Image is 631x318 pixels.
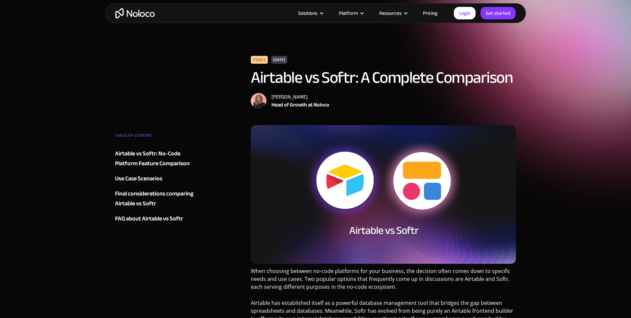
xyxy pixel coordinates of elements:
[271,93,329,101] div: [PERSON_NAME]
[251,56,268,64] div: Tools
[331,9,371,17] div: Platform
[454,7,476,19] a: Login
[251,69,516,86] h1: Airtable vs Softr: A Complete Comparison
[339,9,358,17] div: Platform
[480,7,516,19] a: Get started
[290,9,331,17] div: Solutions
[115,214,183,224] div: FAQ about Airtable vs Softr
[115,174,162,184] div: Use Case Scenarios
[115,8,155,18] a: home
[251,267,516,296] p: When choosing between no-code platforms for your business, the decision often comes down to speci...
[115,149,195,169] a: Airtable vs Softr: No-Code Platform Feature Comparison
[115,130,195,144] div: TABLE OF CONTENT
[115,214,195,224] a: FAQ about Airtable vs Softr
[271,56,287,64] div: [DATE]
[371,9,415,17] div: Resources
[271,101,329,109] div: Head of Growth at Noloco
[415,9,446,17] a: Pricing
[379,9,402,17] div: Resources
[115,189,195,209] a: Final considerations comparing Airtable vs Softr
[115,174,195,184] a: Use Case Scenarios
[298,9,317,17] div: Solutions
